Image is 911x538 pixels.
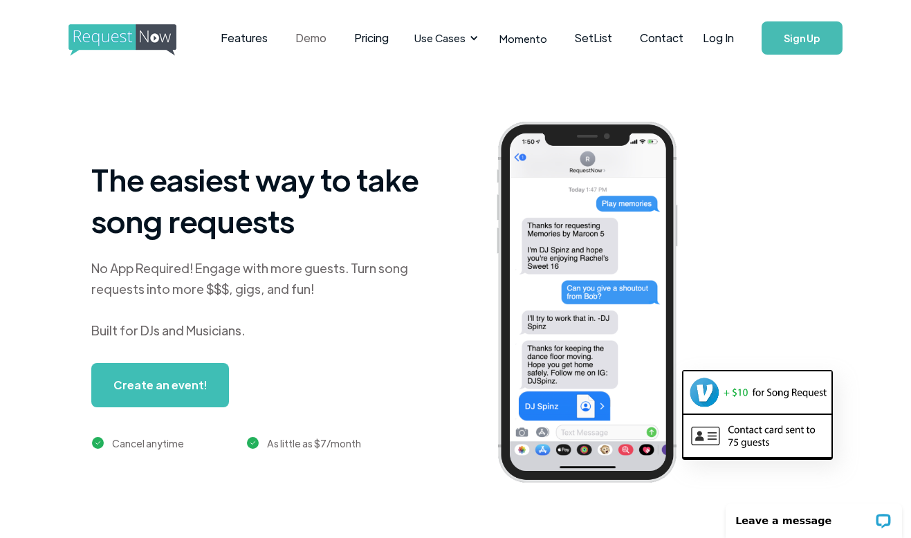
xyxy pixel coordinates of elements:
div: Use Cases [406,17,482,59]
a: Contact [626,17,697,59]
div: No App Required! Engage with more guests. Turn song requests into more $$$, gigs, and fun! Built ... [91,258,434,341]
img: green checkmark [247,437,259,449]
a: Pricing [340,17,403,59]
h1: The easiest way to take song requests [91,158,434,241]
div: Use Cases [414,30,466,46]
a: Log In [689,14,748,62]
div: Cancel anytime [112,435,184,452]
a: home [68,24,172,52]
a: Demo [282,17,340,59]
iframe: LiveChat chat widget [717,494,911,538]
img: green checkmark [92,437,104,449]
img: requestnow logo [68,24,202,56]
a: Momento [486,18,561,59]
img: venmo screenshot [683,371,831,413]
img: iphone screenshot [481,112,715,497]
a: Sign Up [762,21,843,55]
a: Create an event! [91,363,229,407]
img: contact card example [683,415,831,456]
a: Features [207,17,282,59]
div: As little as $7/month [267,435,361,452]
a: SetList [561,17,626,59]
